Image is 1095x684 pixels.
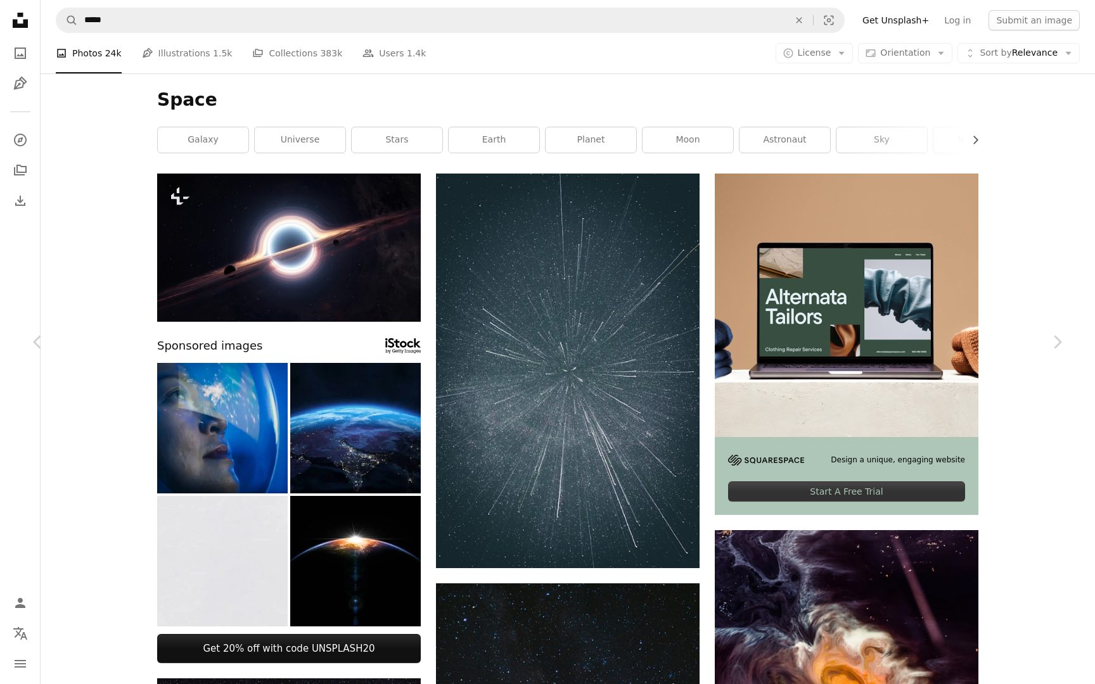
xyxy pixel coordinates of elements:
[980,47,1011,58] span: Sort by
[142,33,233,73] a: Illustrations 1.5k
[964,127,978,153] button: scroll list to the right
[836,127,927,153] a: sky
[728,481,965,502] div: Start A Free Trial
[8,621,33,646] button: Language
[933,127,1024,153] a: night sky
[449,127,539,153] a: earth
[157,363,288,493] img: Asian chinese mid adult female astronaut looking at earth through window from spaceship at outer ...
[776,43,854,63] button: License
[728,455,804,465] img: file-1705255347840-230a6ab5bca9image
[213,46,232,60] span: 1.5k
[407,46,426,60] span: 1.4k
[157,89,978,111] h1: Space
[715,174,978,437] img: file-1707885205802-88dd96a21c72image
[8,188,33,213] a: Download History
[157,634,421,663] a: Get 20% off with code UNSPLASH20
[1019,281,1095,403] a: Next
[937,10,978,30] a: Log in
[855,10,937,30] a: Get Unsplash+
[957,43,1080,63] button: Sort byRelevance
[158,127,248,153] a: galaxy
[56,8,845,33] form: Find visuals sitewide
[56,8,78,32] button: Search Unsplash
[352,127,442,153] a: stars
[740,127,830,153] a: astronaut
[436,174,700,568] img: timelapse photography of warped lines
[8,158,33,183] a: Collections
[436,365,700,376] a: timelapse photography of warped lines
[8,590,33,616] a: Log in / Sign up
[8,127,33,153] a: Explore
[157,241,421,253] a: an artist's impression of a black hole in space
[785,8,813,32] button: Clear
[643,127,733,153] a: moon
[320,46,342,60] span: 383k
[8,651,33,676] button: Menu
[157,496,288,626] img: Paper texture.
[546,127,636,153] a: planet
[252,33,342,73] a: Collections 383k
[290,363,421,493] img: Nightly Earth planet. Space banner template. Asia.
[814,8,844,32] button: Visual search
[157,174,421,322] img: an artist's impression of a black hole in space
[8,41,33,66] a: Photos
[980,47,1058,60] span: Relevance
[831,455,965,465] span: Design a unique, engaging website
[715,174,978,515] a: Design a unique, engaging websiteStart A Free Trial
[989,10,1080,30] button: Submit an image
[290,496,421,626] img: Hot Sunrise In Space
[362,33,426,73] a: Users 1.4k
[157,337,262,355] span: Sponsored images
[8,71,33,96] a: Illustrations
[858,43,952,63] button: Orientation
[255,127,345,153] a: universe
[880,47,930,58] span: Orientation
[798,47,831,58] span: License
